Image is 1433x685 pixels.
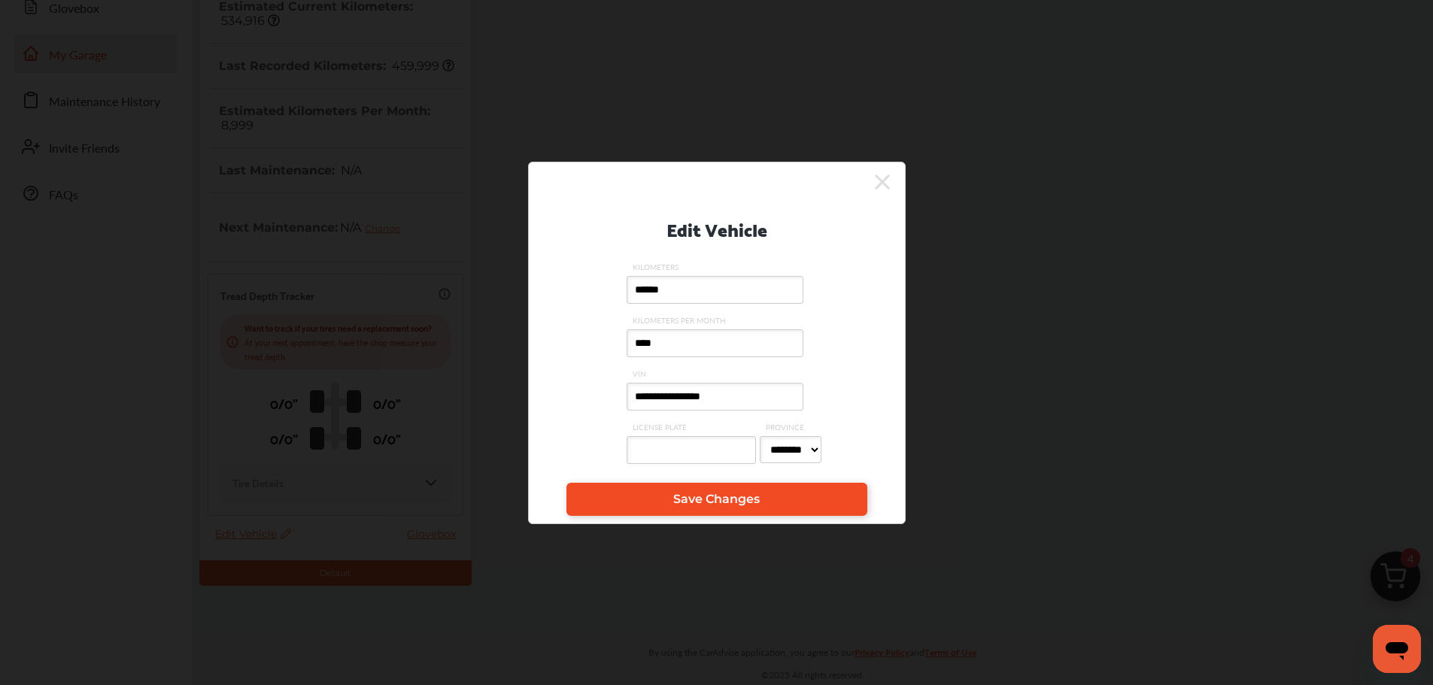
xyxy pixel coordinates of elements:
[627,368,807,379] span: VIN
[760,436,821,463] select: PROVINCE
[673,492,760,506] span: Save Changes
[627,315,807,326] span: KILOMETERS PER MONTH
[627,422,760,432] span: LICENSE PLATE
[627,276,803,304] input: KILOMETERS
[566,483,867,516] a: Save Changes
[627,383,803,411] input: VIN
[666,213,767,244] p: Edit Vehicle
[627,329,803,357] input: KILOMETERS PER MONTH
[627,262,807,272] span: KILOMETERS
[760,422,825,432] span: PROVINCE
[1373,625,1421,673] iframe: Button to launch messaging window
[627,436,756,464] input: LICENSE PLATE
